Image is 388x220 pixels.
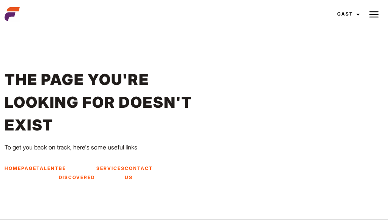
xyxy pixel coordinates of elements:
img: Burger icon [369,10,379,19]
p: To get you back on track, here's some useful links [5,143,383,152]
a: Cast [330,4,364,24]
a: Services [96,165,125,171]
img: cropped-aefm-brand-fav-22-square.png [5,6,20,22]
a: Talent [36,165,59,171]
a: Be Discovered [59,165,95,180]
a: Homepage [5,165,36,171]
h1: The page you're looking for doesn't exist [5,68,194,137]
a: Contact Us [125,165,153,180]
